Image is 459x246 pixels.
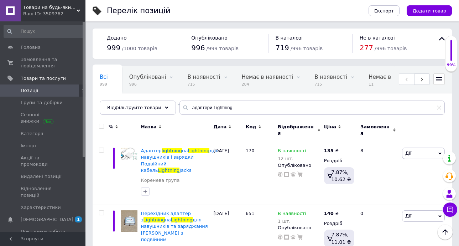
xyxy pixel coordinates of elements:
[278,156,306,161] div: 12 шт.
[21,143,37,149] span: Імпорт
[331,169,351,182] span: 7.87%, 10.62 ₴
[369,74,439,80] span: Немає в наявності, Пок...
[107,7,171,15] div: Перелік позицій
[438,225,453,240] button: Наверх
[109,124,113,130] span: %
[324,211,334,216] b: 140
[278,211,306,218] span: В наявності
[21,87,38,94] span: Позиції
[179,101,445,115] input: Пошук по назві позиції, артикулу і пошуковим запитам
[165,217,171,222] span: на
[141,148,219,173] a: АдаптерlightningнаLightningдля навушників і зарядки Подвійний кабельLightningJacks
[141,124,157,130] span: Назва
[21,99,63,106] span: Групи та добірки
[141,211,208,242] a: Перехідник адаптер зLightningнаLightningдля навушників та заряджання [PERSON_NAME] з подвійним
[291,46,323,51] span: / 996 товарів
[141,217,208,242] span: для навушників та заряджання [PERSON_NAME] з подвійним
[191,35,228,41] span: Опубліковано
[207,46,239,51] span: / 999 товарів
[21,185,66,198] span: Відновлення позицій
[246,124,256,130] span: Код
[141,211,191,222] span: Перехідник адаптер з
[214,124,227,130] span: Дата
[412,8,446,14] span: Додати товар
[187,82,220,87] span: 715
[121,210,137,232] img: Переходник адаптер из Lightning на Lightning для наушников и зарядки Кабель с двойным разъемом Li...
[369,5,400,16] button: Експорт
[324,220,354,227] div: Роздріб
[324,148,339,154] div: ₴
[21,229,66,241] span: Показники роботи компанії
[278,162,320,169] div: Опубліковано
[21,56,66,69] span: Замовлення та повідомлення
[23,4,77,11] span: Товари на будь-який вибір
[129,82,166,87] span: 996
[356,142,400,205] div: 8
[21,204,61,211] span: Характеристики
[23,11,85,17] div: Ваш ID: 3509762
[21,112,66,124] span: Сезонні знижки
[375,46,407,51] span: / 996 товарів
[324,158,354,164] div: Роздріб
[21,130,43,137] span: Категорії
[107,105,161,110] span: Відфільтруйте товари
[171,217,193,222] span: Lightning
[242,82,293,87] span: 284
[4,25,84,38] input: Пошук
[331,232,351,245] span: 7.87%, 11.01 ₴
[324,148,334,153] b: 135
[242,74,293,80] span: Немає в наявності
[407,5,452,16] button: Додати товар
[21,155,66,168] span: Акції та промокоди
[360,35,395,41] span: Не в каталозі
[93,93,188,121] div: Не відображаються в каталозі ProSale
[188,148,209,153] span: Lightning
[246,211,255,216] span: 651
[276,35,303,41] span: В каталозі
[324,210,339,217] div: ₴
[141,148,219,173] span: для навушників і зарядки Подвійний кабель
[405,213,411,219] span: Дії
[278,225,320,231] div: Опубліковано
[162,148,182,153] span: lightning
[158,168,179,173] span: Lightning
[141,177,180,184] a: Коренева група
[179,168,191,173] span: Jacks
[443,203,457,217] button: Чат з покупцем
[182,148,188,153] span: на
[100,101,173,107] span: Не відображаються в ка...
[100,74,108,80] span: Всі
[212,142,244,205] div: [DATE]
[21,173,62,180] span: Видалені позиції
[75,216,82,222] span: 1
[314,74,347,80] span: В наявності
[107,35,126,41] span: Додано
[314,82,347,87] span: 715
[187,74,220,80] span: В наявності
[100,82,108,87] span: 999
[369,82,439,87] span: 11
[360,124,391,137] span: Замовлення
[21,44,41,51] span: Головна
[276,43,289,52] span: 719
[445,63,457,68] div: 99%
[144,217,165,222] span: Lightning
[21,75,66,82] span: Товари та послуги
[374,8,394,14] span: Експорт
[360,43,373,52] span: 277
[129,74,166,80] span: Опубліковані
[278,124,315,137] span: Відображення
[278,219,306,224] div: 1 шт.
[21,216,73,223] span: [DEMOGRAPHIC_DATA]
[121,148,137,160] img: Адаптер lightning на Lightning для наушников и зарядки Кабель с двойным разъемом Lightning
[361,66,453,93] div: Немає в наявності, Показати видалені
[191,43,205,52] span: 996
[122,46,157,51] span: / 1000 товарів
[278,148,306,155] span: В наявності
[246,148,255,153] span: 170
[141,148,162,153] span: Адаптер
[405,150,411,156] span: Дії
[107,43,120,52] span: 999
[324,124,336,130] span: Ціна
